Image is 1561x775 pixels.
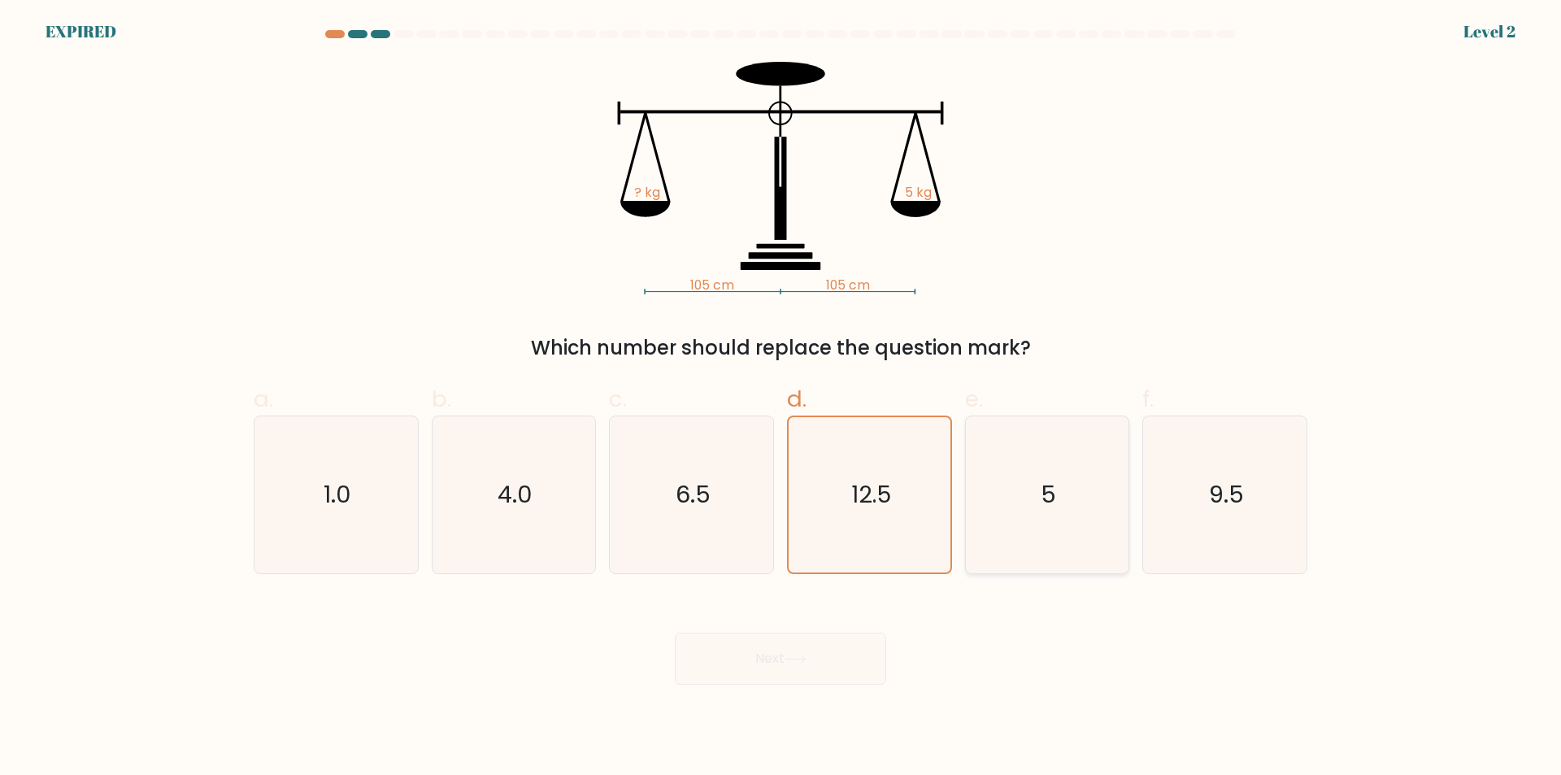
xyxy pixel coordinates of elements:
[787,383,807,415] span: d.
[1209,479,1244,512] text: 9.5
[324,479,351,512] text: 1.0
[965,383,983,415] span: e.
[676,479,711,512] text: 6.5
[609,383,627,415] span: c.
[1142,383,1154,415] span: f.
[1463,20,1515,44] div: Level 2
[432,383,451,415] span: b.
[634,183,660,202] tspan: ? kg
[851,478,891,511] text: 12.5
[905,183,932,202] tspan: 5 kg
[826,276,870,294] tspan: 105 cm
[690,276,734,294] tspan: 105 cm
[46,20,116,44] div: EXPIRED
[498,479,533,512] text: 4.0
[1041,479,1056,512] text: 5
[254,383,273,415] span: a.
[263,333,1298,363] div: Which number should replace the question mark?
